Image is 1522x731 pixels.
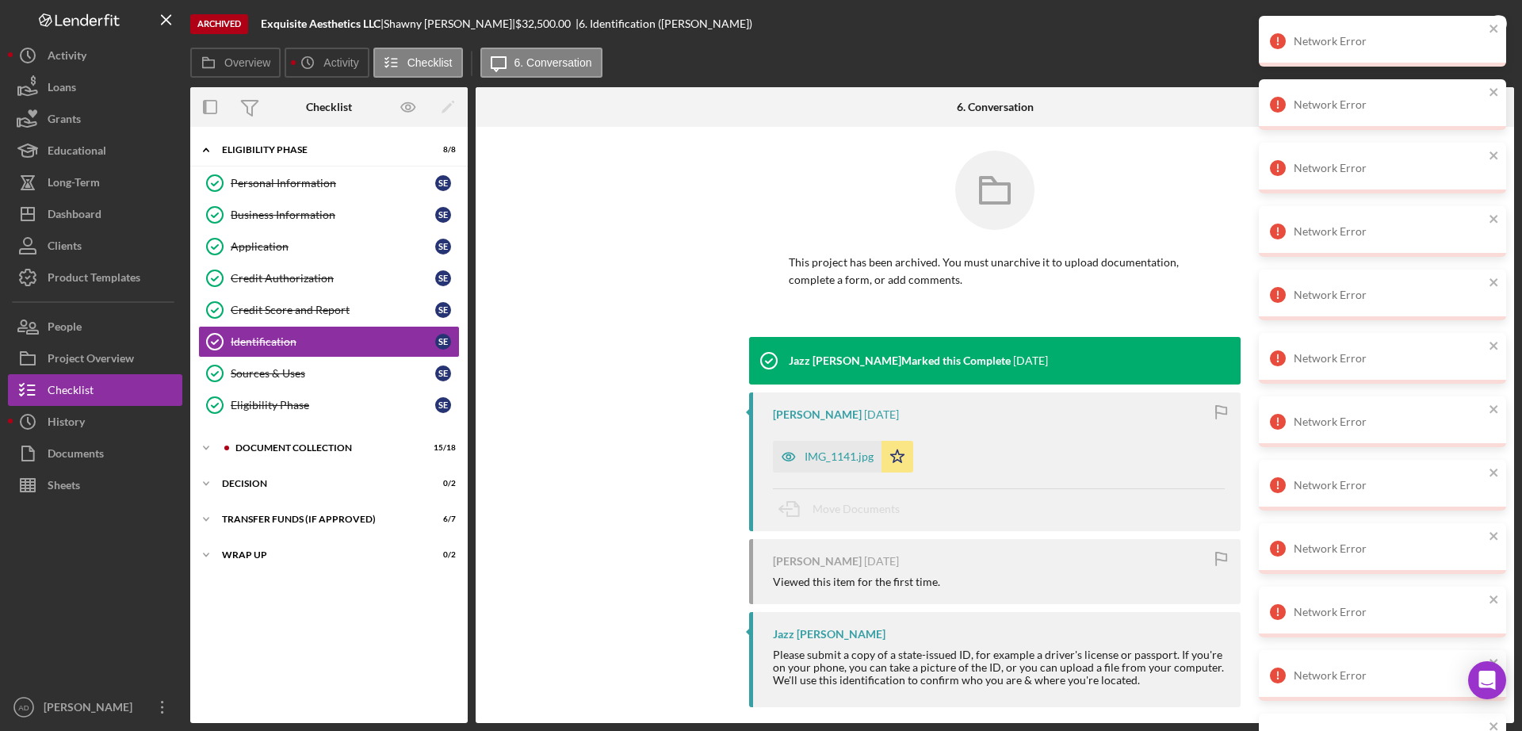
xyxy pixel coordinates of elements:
button: Checklist [8,374,182,406]
button: Dashboard [8,198,182,230]
button: Product Templates [8,262,182,293]
div: Loans [48,71,76,107]
div: Sources & Uses [231,367,435,380]
label: Checklist [407,56,453,69]
div: Dashboard [48,198,101,234]
div: | 6. Identification ([PERSON_NAME]) [576,17,752,30]
button: close [1489,276,1500,291]
div: Transfer Funds (If Approved) [222,515,416,524]
button: close [1489,86,1500,101]
label: Activity [323,56,358,69]
button: Activity [8,40,182,71]
div: Network Error [1294,606,1484,618]
div: Project Overview [48,343,134,378]
div: Viewed this item for the first time. [773,576,940,588]
a: History [8,406,182,438]
div: Sheets [48,469,80,505]
div: Please submit a copy of a state-issued ID, for example a driver's license or passport. If you're ... [773,649,1225,687]
a: Sources & UsesSE [198,358,460,389]
button: close [1489,339,1500,354]
div: Eligibility Phase [231,399,435,411]
div: Network Error [1294,542,1484,555]
div: Network Error [1294,669,1484,682]
button: Clients [8,230,182,262]
div: Network Error [1294,162,1484,174]
div: Network Error [1294,98,1484,111]
button: close [1489,403,1500,418]
div: S E [435,239,451,255]
div: Grants [48,103,81,139]
button: Educational [8,135,182,166]
div: S E [435,365,451,381]
button: close [1489,22,1500,37]
button: Mark Incomplete [1378,8,1514,40]
div: Checklist [306,101,352,113]
button: Sheets [8,469,182,501]
div: History [48,406,85,442]
div: Jazz [PERSON_NAME] Marked this Complete [789,354,1011,367]
div: Wrap Up [222,550,416,560]
a: ApplicationSE [198,231,460,262]
div: Identification [231,335,435,348]
button: Checklist [373,48,463,78]
button: close [1489,212,1500,228]
div: Document Collection [235,443,416,453]
time: 2025-05-13 01:40 [864,555,899,568]
div: [PERSON_NAME] [773,408,862,421]
div: Network Error [1294,415,1484,428]
span: Move Documents [813,502,900,515]
div: 0 / 2 [427,550,456,560]
div: 6. Conversation [957,101,1034,113]
a: People [8,311,182,343]
div: S E [435,207,451,223]
div: 15 / 18 [427,443,456,453]
div: Network Error [1294,225,1484,238]
button: AD[PERSON_NAME] [8,691,182,723]
a: Credit Score and ReportSE [198,294,460,326]
div: S E [435,334,451,350]
div: Shawny [PERSON_NAME] | [384,17,515,30]
div: 6 / 7 [427,515,456,524]
button: Overview [190,48,281,78]
div: Network Error [1294,479,1484,492]
div: Network Error [1294,35,1484,48]
time: 2025-05-13 18:20 [1013,354,1048,367]
button: close [1489,466,1500,481]
button: Loans [8,71,182,103]
div: Personal Information [231,177,435,189]
button: Move Documents [773,489,916,529]
div: People [48,311,82,346]
button: close [1489,149,1500,164]
button: 6. Conversation [480,48,602,78]
div: | [261,17,384,30]
div: S E [435,397,451,413]
a: Project Overview [8,343,182,374]
div: Product Templates [48,262,140,297]
div: Checklist [48,374,94,410]
button: Long-Term [8,166,182,198]
div: Credit Score and Report [231,304,435,316]
div: S E [435,270,451,286]
div: IMG_1141.jpg [805,450,874,463]
time: 2025-05-13 02:13 [864,408,899,421]
div: S E [435,302,451,318]
a: Grants [8,103,182,135]
button: close [1489,593,1500,608]
a: Eligibility PhaseSE [198,389,460,421]
button: Activity [285,48,369,78]
div: 0 / 2 [427,479,456,488]
div: Eligibility Phase [222,145,416,155]
div: Network Error [1294,289,1484,301]
b: Exquisite Aesthetics LLC [261,17,380,30]
div: Network Error [1294,352,1484,365]
label: Overview [224,56,270,69]
div: Archived [190,14,248,34]
a: Business InformationSE [198,199,460,231]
